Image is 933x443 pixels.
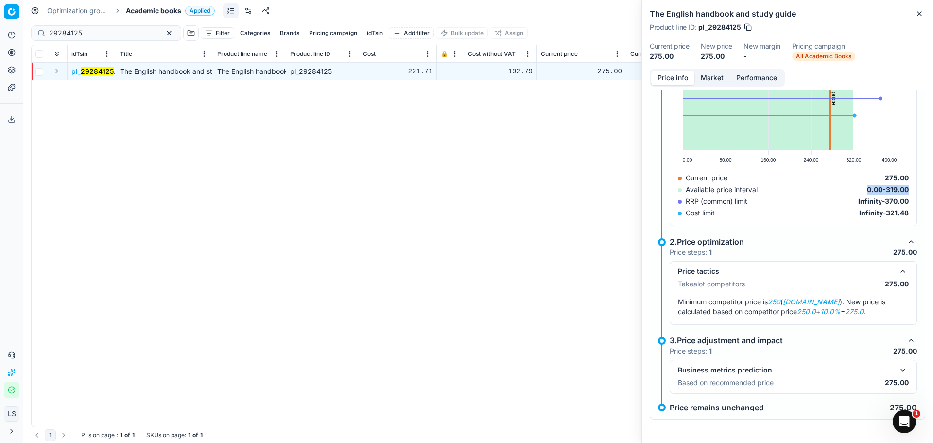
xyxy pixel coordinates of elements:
[783,298,840,306] em: [DOMAIN_NAME]
[885,378,909,388] p: 275.00
[200,431,203,439] strong: 1
[132,431,135,439] strong: 1
[441,50,448,58] span: 🔒
[71,67,114,76] button: pl_29284125
[678,185,758,195] div: Available price interval
[804,158,819,163] text: 240.00
[541,50,578,58] span: Current price
[792,52,855,61] span: All Academic Books
[670,346,712,356] p: Price steps:
[31,429,69,441] nav: pagination
[201,27,234,39] button: Filter
[719,158,731,163] text: 80.00
[893,248,917,257] p: 275.00
[188,431,190,439] strong: 1
[670,404,764,411] p: Price remains unchanged
[678,196,747,206] div: RRP (common) limit
[730,71,783,85] button: Performance
[701,43,732,50] dt: New price
[47,6,109,16] a: Optimization groups
[468,67,533,76] div: 192.79
[217,50,267,58] span: Product line name
[913,410,920,418] span: 1
[698,22,741,32] span: pl_29284125
[709,347,712,355] strong: 1
[236,27,274,39] button: Categories
[709,248,712,256] strong: 1
[743,52,780,61] dd: -
[867,185,886,194] strong: 0.00 -
[290,50,330,58] span: Product line ID
[768,298,780,306] em: 250
[678,298,885,316] span: Minimum competitor price is ( ). New price is calculated based on competitor price + = .
[701,52,732,61] dd: 275.00
[650,43,689,50] dt: Current price
[217,67,282,76] div: The English handbook and study guide
[885,197,909,205] strong: 370.00
[468,50,516,58] span: Cost without VAT
[678,266,893,276] div: Price tactics
[290,67,355,76] div: pl_29284125
[126,6,215,16] span: Academic booksApplied
[847,158,862,163] text: 320.00
[47,6,215,16] nav: breadcrumb
[120,431,122,439] strong: 1
[678,378,774,388] p: Based on recommended price
[305,27,361,39] button: Pricing campaign
[45,429,56,441] button: 1
[885,279,909,289] p: 275.00
[120,67,244,75] span: The English handbook and study guide
[678,208,715,218] div: Cost limit
[792,43,855,50] dt: Pricing campaign
[363,27,387,39] button: idTsin
[146,431,186,439] span: SKUs on page :
[885,174,909,182] strong: 275.00
[120,50,132,58] span: Title
[81,431,115,439] span: PLs on page
[4,406,19,422] button: LS
[363,50,376,58] span: Cost
[761,158,776,163] text: 160.00
[882,158,897,163] text: 400.00
[858,196,909,206] div: -
[797,307,816,316] em: 250.0
[820,307,841,316] em: 10.0%
[436,27,488,39] button: Bulk update
[893,346,917,356] p: 275.00
[650,24,696,31] span: Product line ID :
[31,429,43,441] button: Go to previous page
[859,209,883,217] strong: Infinity
[678,279,745,289] p: Takealot competitors
[678,365,893,375] div: Business metrics prediction
[694,71,730,85] button: Market
[126,6,181,16] span: Academic books
[185,6,215,16] span: Applied
[81,67,114,75] mark: 29284125
[886,185,909,194] strong: 319.00
[71,50,87,58] span: idTsin
[670,236,901,248] div: 2.Price optimization
[859,208,909,218] div: -
[541,67,622,76] div: 275.00
[858,197,882,205] strong: Infinity
[630,50,685,58] span: Current promo price
[81,431,135,439] div: :
[51,48,63,60] button: Expand all
[276,27,303,39] button: Brands
[49,28,155,38] input: Search by SKU or title
[683,158,692,163] text: 0.00
[389,27,434,39] button: Add filter
[890,404,917,411] p: 275.00
[678,173,727,183] div: Current price
[124,431,130,439] strong: of
[845,307,864,316] em: 275.0
[886,209,909,217] strong: 321.48
[670,248,712,257] p: Price steps:
[743,43,780,50] dt: New margin
[670,335,901,346] div: 3.Price adjustment and impact
[630,67,695,76] div: 275.00
[490,27,528,39] button: Assign
[58,429,69,441] button: Go to next page
[651,71,694,85] button: Price info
